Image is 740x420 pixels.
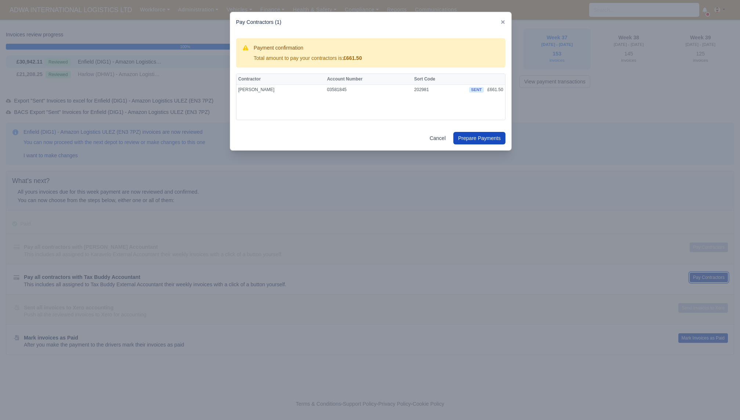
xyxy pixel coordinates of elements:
[703,385,740,420] iframe: Chat Widget
[325,74,412,85] th: Account Number
[412,74,467,85] th: Sort Code
[230,12,511,32] div: Pay Contractors (1)
[469,87,483,93] span: sent
[453,132,505,144] button: Prepare Payments
[425,132,450,144] a: Cancel
[412,85,467,120] td: 202981
[236,74,325,85] th: Contractor
[343,55,362,61] strong: £661.50
[236,85,325,120] td: [PERSON_NAME]
[254,54,362,62] div: Total amount to pay your contractors is:
[325,85,412,120] td: 03581845
[486,85,505,120] td: £661.50
[254,44,362,51] h3: Payment confirmation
